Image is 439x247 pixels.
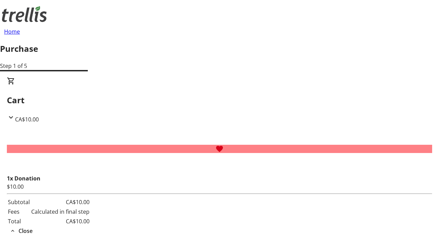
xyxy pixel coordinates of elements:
div: CartCA$10.00 [7,123,432,235]
button: Close [7,227,35,235]
strong: 1x Donation [7,175,40,182]
td: CA$10.00 [31,198,90,207]
td: Calculated in final step [31,207,90,216]
td: CA$10.00 [31,217,90,226]
span: Close [19,227,33,235]
td: Total [8,217,30,226]
td: Subtotal [8,198,30,207]
td: Fees [8,207,30,216]
span: CA$10.00 [15,116,39,123]
div: CartCA$10.00 [7,77,432,123]
div: $10.00 [7,183,432,191]
h2: Cart [7,94,432,106]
